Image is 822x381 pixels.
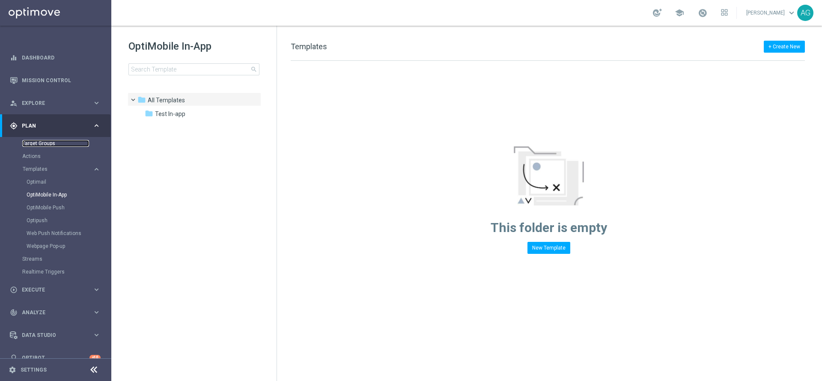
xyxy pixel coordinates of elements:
div: Dashboard [10,46,101,69]
a: Mission Control [22,69,101,92]
div: Realtime Triggers [22,265,110,278]
a: Settings [21,367,47,372]
div: Plan [10,122,92,130]
i: folder [145,109,153,118]
span: Explore [22,101,92,106]
img: emptyStateManageTemplates.jpg [514,146,584,205]
a: Webpage Pop-up [27,243,89,250]
div: Web Push Notifications [27,227,110,240]
button: person_search Explore keyboard_arrow_right [9,100,101,107]
i: folder [137,95,146,104]
span: Templates [23,167,84,172]
div: Optibot [10,346,101,369]
h1: OptiMobile In-App [128,39,259,53]
button: Data Studio keyboard_arrow_right [9,332,101,339]
i: equalizer [10,54,18,62]
button: lightbulb Optibot +10 [9,354,101,361]
a: Target Groups [22,140,89,147]
div: Optimail [27,176,110,188]
button: New Template [527,242,570,254]
div: OptiMobile In-App [27,188,110,201]
div: Actions [22,150,110,163]
span: keyboard_arrow_down [787,8,796,18]
div: Optipush [27,214,110,227]
div: Explore [10,99,92,107]
i: play_circle_outline [10,286,18,294]
div: AG [797,5,813,21]
i: keyboard_arrow_right [92,165,101,173]
i: keyboard_arrow_right [92,308,101,316]
i: keyboard_arrow_right [92,122,101,130]
div: Execute [10,286,92,294]
i: gps_fixed [10,122,18,130]
a: Dashboard [22,46,101,69]
a: Actions [22,153,89,160]
a: Optimail [27,179,89,185]
span: Plan [22,123,92,128]
span: This folder is empty [491,220,607,235]
div: Templates [23,167,92,172]
i: keyboard_arrow_right [92,331,101,339]
span: Test In-app [155,110,185,118]
a: Optibot [22,346,89,369]
div: Webpage Pop-up [27,240,110,253]
span: Execute [22,287,92,292]
a: Web Push Notifications [27,230,89,237]
button: + Create New [764,41,805,53]
button: play_circle_outline Execute keyboard_arrow_right [9,286,101,293]
span: Templates [148,96,185,104]
span: Templates [291,42,327,51]
div: Streams [22,253,110,265]
i: settings [9,366,16,374]
a: Optipush [27,217,89,224]
button: gps_fixed Plan keyboard_arrow_right [9,122,101,129]
div: Mission Control [10,69,101,92]
a: [PERSON_NAME]keyboard_arrow_down [745,6,797,19]
div: Analyze [10,309,92,316]
i: person_search [10,99,18,107]
div: OptiMobile Push [27,201,110,214]
div: Target Groups [22,137,110,150]
i: lightbulb [10,354,18,362]
button: Mission Control [9,77,101,84]
input: Search Template [128,63,259,75]
span: Analyze [22,310,92,315]
div: +10 [89,355,101,360]
span: search [250,66,257,73]
a: OptiMobile Push [27,204,89,211]
a: Realtime Triggers [22,268,89,275]
a: OptiMobile In-App [27,191,89,198]
button: equalizer Dashboard [9,54,101,61]
button: Templates keyboard_arrow_right [22,166,101,173]
span: school [675,8,684,18]
i: keyboard_arrow_right [92,286,101,294]
div: Data Studio [10,331,92,339]
i: keyboard_arrow_right [92,99,101,107]
i: track_changes [10,309,18,316]
div: Templates [22,163,110,253]
button: track_changes Analyze keyboard_arrow_right [9,309,101,316]
a: Streams [22,256,89,262]
span: Data Studio [22,333,92,338]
